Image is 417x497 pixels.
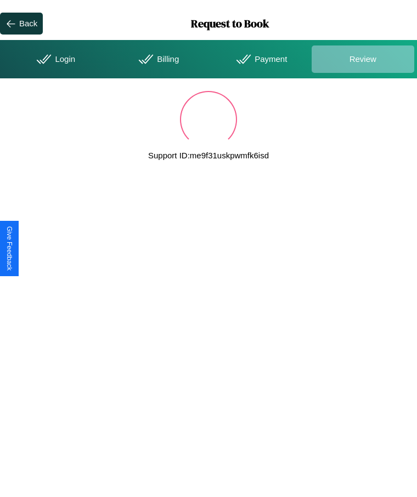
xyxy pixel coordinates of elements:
div: Review [312,45,415,73]
div: Billing [106,45,209,73]
h1: Request to Book [43,16,417,31]
div: Payment [208,45,312,73]
div: Back [19,19,37,28]
div: Login [3,45,106,73]
p: Support ID: me9f31uskpwmfk6isd [148,148,269,163]
div: Give Feedback [5,226,13,271]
